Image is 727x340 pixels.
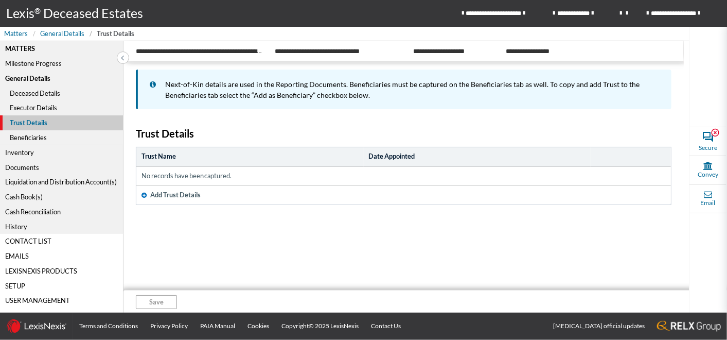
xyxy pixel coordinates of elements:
[4,29,33,39] a: Matters
[368,150,575,163] span: Date Appointed
[36,29,90,39] a: General Details
[136,186,207,205] button: Add Trust Details
[365,313,407,339] a: Contact Us
[701,198,716,208] span: Email
[547,313,651,339] a: [MEDICAL_DATA] official updates
[194,313,241,339] a: PAIA Manual
[144,313,194,339] a: Privacy Policy
[34,5,43,22] p: ®
[241,313,275,339] a: Cookies
[165,79,661,100] div: Next-of-Kin details are used in the Reporting Documents. Beneficiaries must be captured on the Be...
[6,319,67,333] img: LexisNexis_logo.0024414d.png
[141,150,348,163] span: Trust Name
[136,127,194,140] span: Trust Details
[657,321,721,332] img: RELX_logo.65c3eebe.png
[40,29,84,39] span: General Details
[699,143,717,152] span: Secure
[150,190,201,200] span: Add Trust Details
[136,167,671,185] td: No records have been captured.
[4,29,28,39] span: Matters
[73,313,144,339] a: Terms and Conditions
[275,313,365,339] a: Copyright© 2025 LexisNexis
[698,170,718,179] span: Convey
